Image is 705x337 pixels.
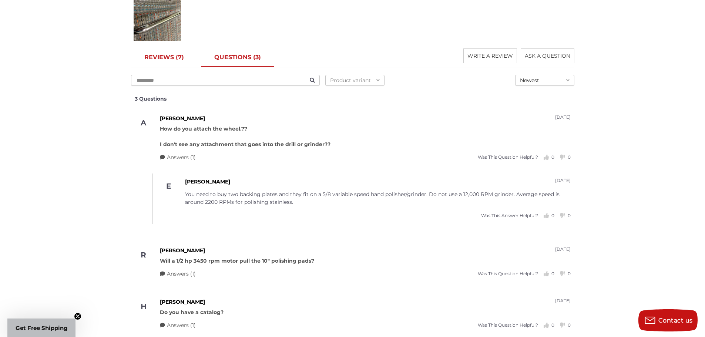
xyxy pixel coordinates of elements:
span: 0 [551,270,554,277]
div: 3 Questions [131,91,574,107]
button: ASK A QUESTION [521,48,574,63]
i: Votes Up [542,269,551,278]
button: Newest [515,75,574,86]
a: Answers (1) [160,265,196,283]
div: E [160,177,178,195]
span: [DATE] [555,297,571,304]
span: 0 [568,322,571,328]
span: Newest [520,77,539,84]
span: [DATE] [555,246,571,253]
span: Product variant [330,77,371,84]
button: Contact us [638,309,698,331]
span: [DATE] [555,114,571,121]
i: Votes Up [542,321,551,330]
div: A [135,114,152,132]
div: How do you attach the wheel.?? I don't see any attachment that goes into the drill or grinder?? [160,125,571,148]
a: REVIEWS (7) [131,48,197,67]
span: 0 [551,154,554,161]
div: Get Free ShippingClose teaser [7,319,75,337]
span: [PERSON_NAME] [185,178,230,186]
i: Votes Down [558,321,567,330]
button: Product variant [325,75,385,86]
div: Was This Question Helpful? [478,322,538,328]
span: [DATE] [555,177,571,184]
span: Answers (1) [167,270,196,278]
i: Votes Up [542,211,551,220]
span: ASK A QUESTION [525,53,570,59]
p: You need to buy two backing plates and they fit on a 5/8 variable speed hand polisher/grinder. Do... [185,191,571,206]
i: Votes Up [542,153,551,162]
div: Was This Answer Helpful? [481,212,538,219]
div: H [135,297,152,315]
a: Answers (1) [160,148,196,166]
a: Answers (1) [160,316,196,334]
div: Will a 1/2 hp 3450 rpm motor pull the 10" polishing pads? [160,257,571,265]
span: 0 [551,322,554,328]
span: [PERSON_NAME] [160,298,205,306]
i: Votes Down [558,269,567,278]
span: 0 [551,212,554,219]
span: 0 [568,212,571,219]
span: Answers (1) [167,321,196,329]
span: Get Free Shipping [16,324,68,331]
span: [PERSON_NAME] [160,115,205,122]
button: WRITE A REVIEW [463,48,517,63]
div: R [135,246,152,264]
div: Do you have a catalog? [160,309,571,316]
span: 0 [568,270,571,277]
span: WRITE A REVIEW [467,53,513,59]
a: QUESTIONS (3) [201,48,274,67]
div: Was This Question Helpful? [478,270,538,277]
span: 0 [568,154,571,161]
div: Was This Question Helpful? [478,154,538,161]
i: Votes Down [558,153,567,162]
button: Close teaser [74,313,81,320]
span: Contact us [658,317,693,324]
i: Votes Down [558,211,567,220]
span: [PERSON_NAME] [160,247,205,255]
span: Answers (1) [167,154,196,161]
